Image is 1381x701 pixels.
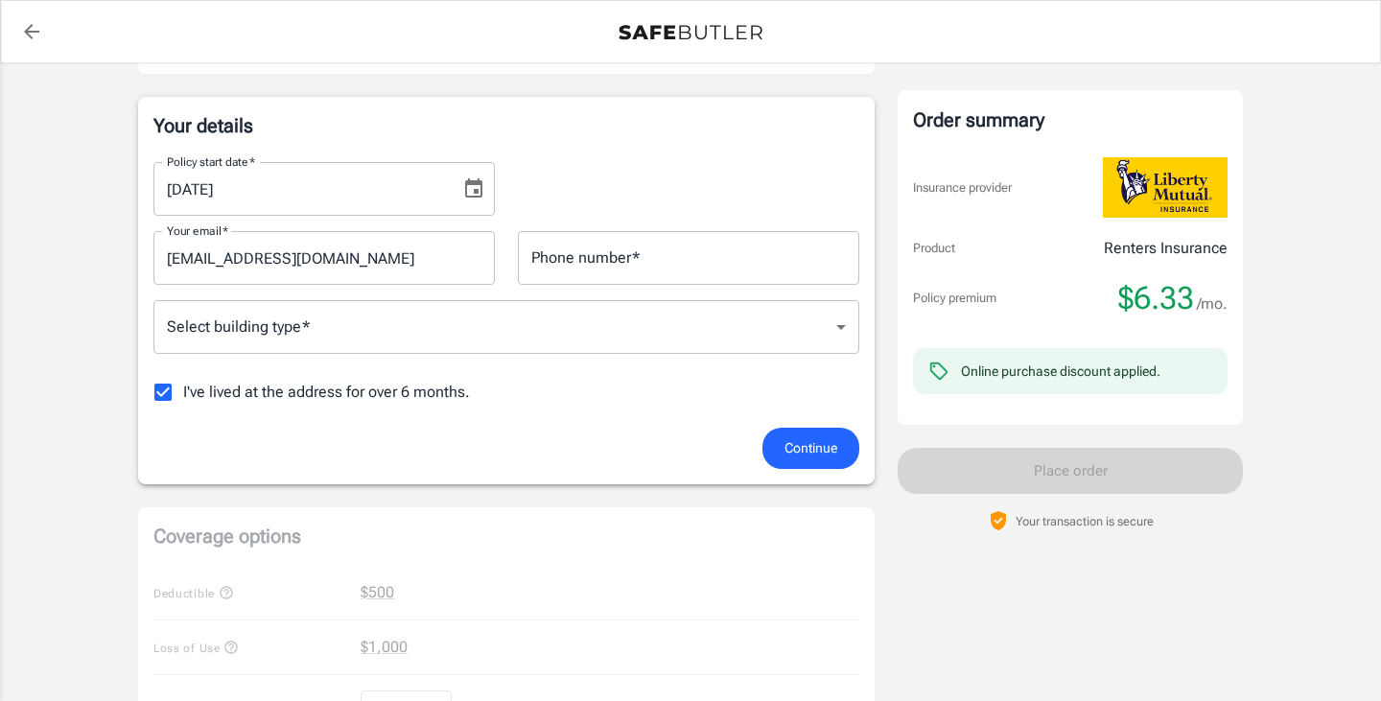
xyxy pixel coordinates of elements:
label: Policy start date [167,153,255,170]
div: Online purchase discount applied. [961,362,1160,381]
input: Enter number [518,231,859,285]
button: Choose date, selected date is Aug 16, 2025 [455,170,493,208]
span: I've lived at the address for over 6 months. [183,381,470,404]
img: Back to quotes [619,25,762,40]
p: Your transaction is secure [1016,512,1154,530]
p: Your details [153,112,859,139]
span: $6.33 [1118,279,1194,317]
a: back to quotes [12,12,51,51]
button: Continue [762,428,859,469]
img: Liberty Mutual [1103,157,1228,218]
input: MM/DD/YYYY [153,162,447,216]
label: Your email [167,222,228,239]
p: Product [913,239,955,258]
p: Policy premium [913,289,996,308]
div: Order summary [913,105,1228,134]
span: Continue [784,436,837,460]
p: Renters Insurance [1104,237,1228,260]
span: /mo. [1197,291,1228,317]
p: Insurance provider [913,178,1012,198]
input: Enter email [153,231,495,285]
